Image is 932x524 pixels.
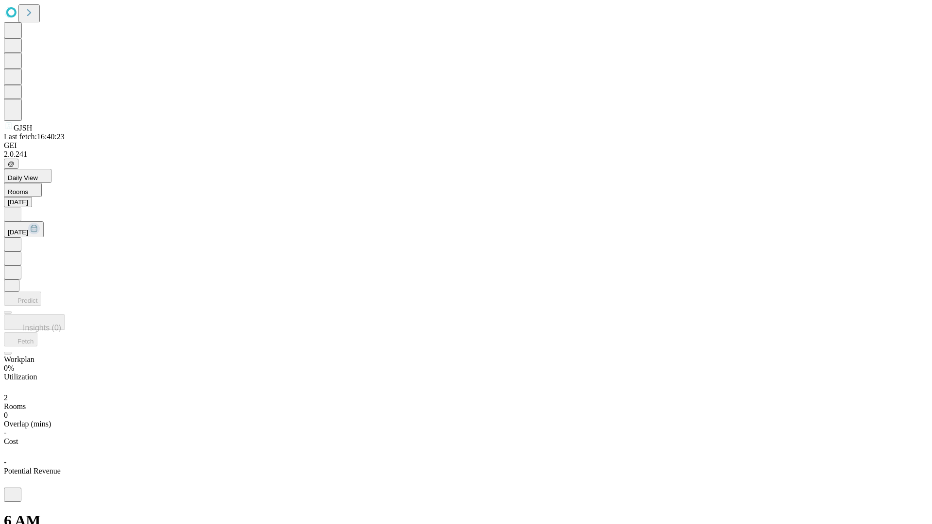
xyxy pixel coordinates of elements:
span: Daily View [8,174,38,181]
button: Daily View [4,169,51,183]
div: GEI [4,141,928,150]
button: [DATE] [4,221,44,237]
span: 0 [4,411,8,419]
span: @ [8,160,15,167]
span: - [4,458,6,466]
span: GJSH [14,124,32,132]
button: Rooms [4,183,42,197]
span: Insights (0) [23,324,61,332]
span: [DATE] [8,229,28,236]
span: Workplan [4,355,34,363]
span: 0% [4,364,14,372]
button: Predict [4,292,41,306]
button: Fetch [4,332,37,346]
span: Cost [4,437,18,445]
span: Last fetch: 16:40:23 [4,132,65,141]
span: Utilization [4,373,37,381]
button: [DATE] [4,197,32,207]
span: Potential Revenue [4,467,61,475]
span: Overlap (mins) [4,420,51,428]
span: Rooms [8,188,28,196]
span: 2 [4,393,8,402]
div: 2.0.241 [4,150,928,159]
span: - [4,428,6,437]
span: Rooms [4,402,26,410]
button: @ [4,159,18,169]
button: Insights (0) [4,314,65,330]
